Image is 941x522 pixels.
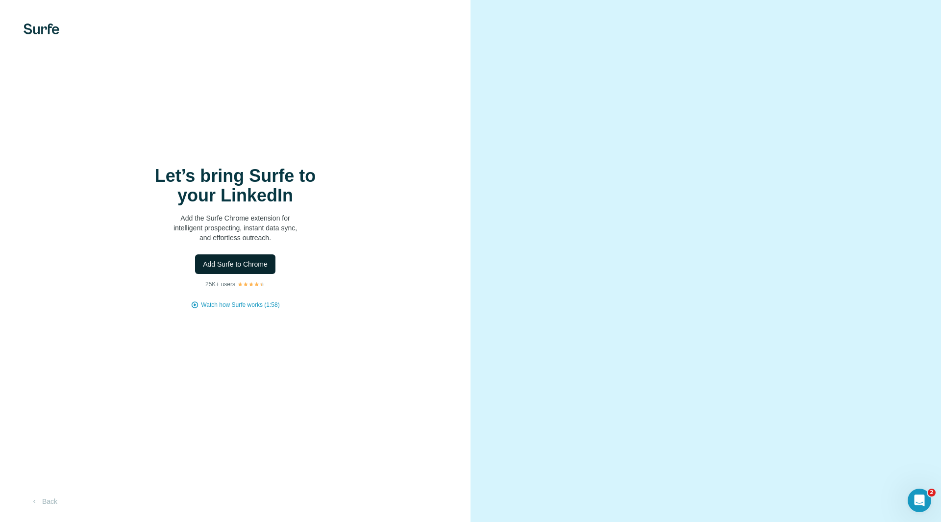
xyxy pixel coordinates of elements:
span: Add Surfe to Chrome [203,259,268,269]
button: Back [24,493,64,510]
h1: Let’s bring Surfe to your LinkedIn [137,166,333,205]
p: 25K+ users [205,280,235,289]
button: Watch how Surfe works (1:58) [201,300,279,309]
img: Rating Stars [237,281,265,287]
p: Add the Surfe Chrome extension for intelligent prospecting, instant data sync, and effortless out... [137,213,333,243]
iframe: Intercom live chat [908,489,931,512]
img: Surfe's logo [24,24,59,34]
button: Add Surfe to Chrome [195,254,275,274]
span: 2 [928,489,936,497]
